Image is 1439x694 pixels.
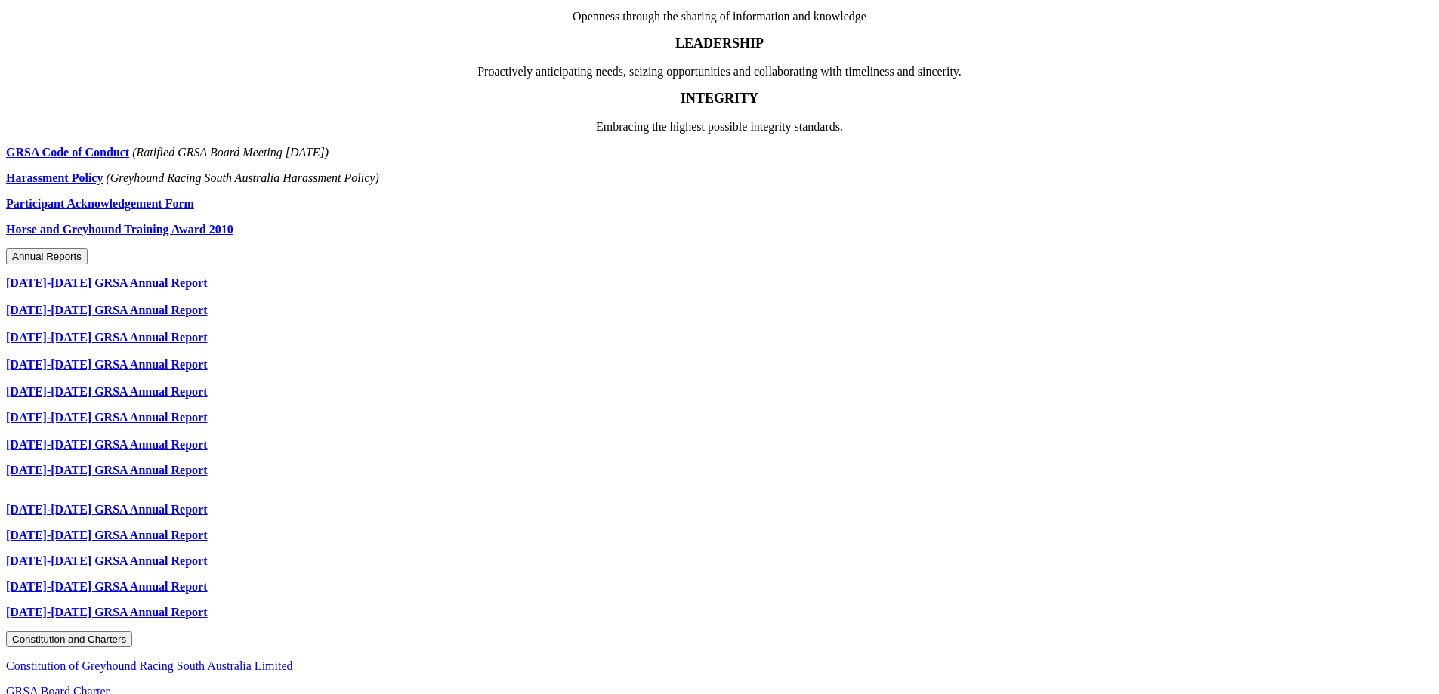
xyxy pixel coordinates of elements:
[6,464,208,477] a: [DATE]-[DATE] GRSA Annual Report
[6,276,208,289] a: [DATE]-[DATE] GRSA Annual Report
[106,171,378,184] em: (Greyhound Racing South Australia Harassment Policy)
[6,358,208,371] a: [DATE]-[DATE] GRSA Annual Report
[132,146,329,159] em: (Ratified GRSA Board Meeting [DATE])
[573,10,866,23] span: Openness through the sharing of information and knowledge
[6,606,208,618] a: [DATE]-[DATE] GRSA Annual Report
[6,331,208,344] a: [DATE]-[DATE] GRSA Annual Report
[477,65,962,78] span: Proactively anticipating needs, seizing opportunities and collaborating with timeliness and since...
[6,146,129,159] a: GRSA Code of Conduct
[6,223,233,236] a: Horse and Greyhound Training Award 2010
[6,659,293,672] a: Constitution of Greyhound Racing South Australia Limited
[6,248,88,264] button: Annual Reports
[6,304,208,316] a: [DATE]-[DATE] GRSA Annual Report
[6,580,208,593] a: [DATE]-[DATE] GRSA Annual Report
[6,197,194,210] a: Participant Acknowledgement Form
[6,171,103,184] a: Harassment Policy
[6,385,208,398] a: [DATE]-[DATE] GRSA Annual Report
[675,35,764,51] strong: LEADERSHIP
[6,554,208,567] a: [DATE]-[DATE] GRSA Annual Report
[6,529,208,541] a: [DATE]-[DATE] GRSA Annual Report
[6,631,132,647] button: Constitution and Charters
[6,411,208,424] a: [DATE]-[DATE] GRSA Annual Report
[681,91,758,106] strong: INTEGRITY
[6,503,208,516] a: [DATE]-[DATE] GRSA Annual Report
[6,438,208,451] a: [DATE]-[DATE] GRSA Annual Report
[596,120,843,133] span: Embracing the highest possible integrity standards.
